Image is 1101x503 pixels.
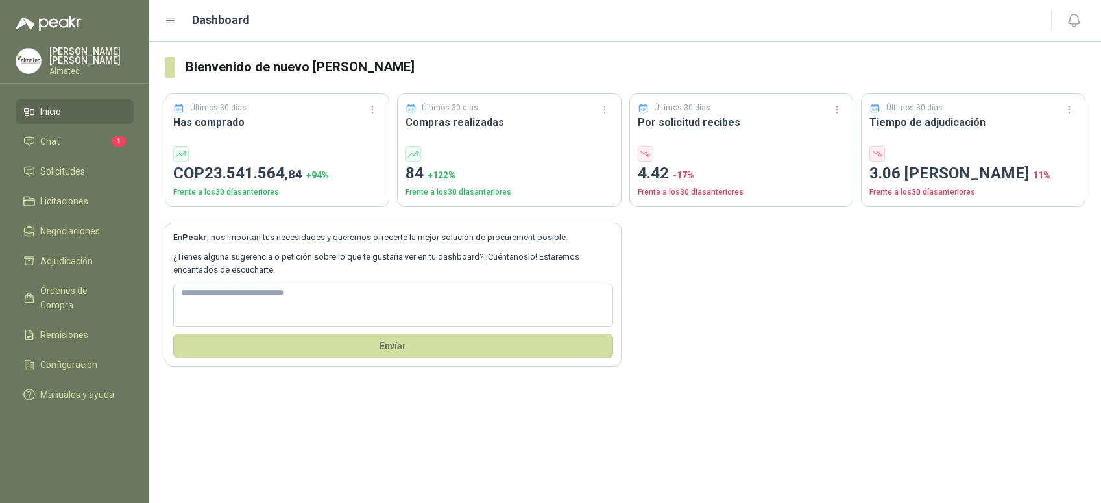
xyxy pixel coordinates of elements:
p: ¿Tienes alguna sugerencia o petición sobre lo que te gustaría ver en tu dashboard? ¡Cuéntanoslo! ... [173,251,613,277]
span: + 94 % [306,170,329,180]
span: Negociaciones [40,224,100,238]
p: COP [173,162,381,186]
a: Adjudicación [16,249,134,273]
p: Frente a los 30 días anteriores [638,186,845,199]
a: Manuales y ayuda [16,382,134,407]
span: 11 % [1033,170,1050,180]
img: Logo peakr [16,16,82,31]
p: Frente a los 30 días anteriores [173,186,381,199]
span: Manuales y ayuda [40,387,114,402]
p: Últimos 30 días [654,102,710,114]
span: -17 % [673,170,694,180]
p: Frente a los 30 días anteriores [869,186,1077,199]
a: Chat1 [16,129,134,154]
a: Configuración [16,352,134,377]
a: Remisiones [16,323,134,347]
span: Licitaciones [40,194,88,208]
p: 84 [405,162,613,186]
p: Frente a los 30 días anteriores [405,186,613,199]
p: [PERSON_NAME] [PERSON_NAME] [49,47,134,65]
span: Solicitudes [40,164,85,178]
img: Company Logo [16,49,41,73]
span: 23.541.564 [204,164,302,182]
a: Inicio [16,99,134,124]
span: Chat [40,134,60,149]
p: Almatec [49,67,134,75]
span: + 122 % [428,170,455,180]
a: Órdenes de Compra [16,278,134,317]
a: Licitaciones [16,189,134,214]
h3: Por solicitud recibes [638,114,845,130]
h3: Bienvenido de nuevo [PERSON_NAME] [186,57,1085,77]
a: Negociaciones [16,219,134,243]
p: Últimos 30 días [886,102,943,114]
button: Envíar [173,334,613,358]
p: Últimos 30 días [422,102,478,114]
p: Últimos 30 días [190,102,247,114]
p: 3.06 [PERSON_NAME] [869,162,1077,186]
span: 1 [112,136,126,147]
a: Solicitudes [16,159,134,184]
p: 4.42 [638,162,845,186]
span: Adjudicación [40,254,93,268]
span: Órdenes de Compra [40,284,121,312]
p: En , nos importan tus necesidades y queremos ofrecerte la mejor solución de procurement posible. [173,231,613,244]
span: ,84 [285,167,302,182]
h3: Compras realizadas [405,114,613,130]
span: Inicio [40,104,61,119]
span: Configuración [40,358,97,372]
h3: Has comprado [173,114,381,130]
h1: Dashboard [192,11,250,29]
span: Remisiones [40,328,88,342]
h3: Tiempo de adjudicación [869,114,1077,130]
b: Peakr [182,232,207,242]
